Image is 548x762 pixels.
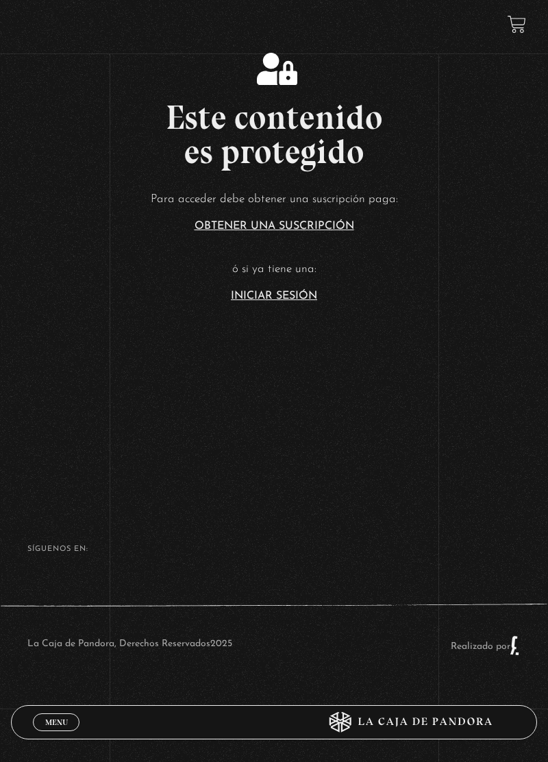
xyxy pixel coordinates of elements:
[451,641,521,652] a: Realizado por
[508,15,526,34] a: View your shopping cart
[27,635,232,656] p: La Caja de Pandora, Derechos Reservados 2025
[195,221,354,232] a: Obtener una suscripción
[45,718,68,726] span: Menu
[27,545,521,553] h4: SÍguenos en:
[231,291,317,302] a: Iniciar Sesión
[40,729,73,739] span: Cerrar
